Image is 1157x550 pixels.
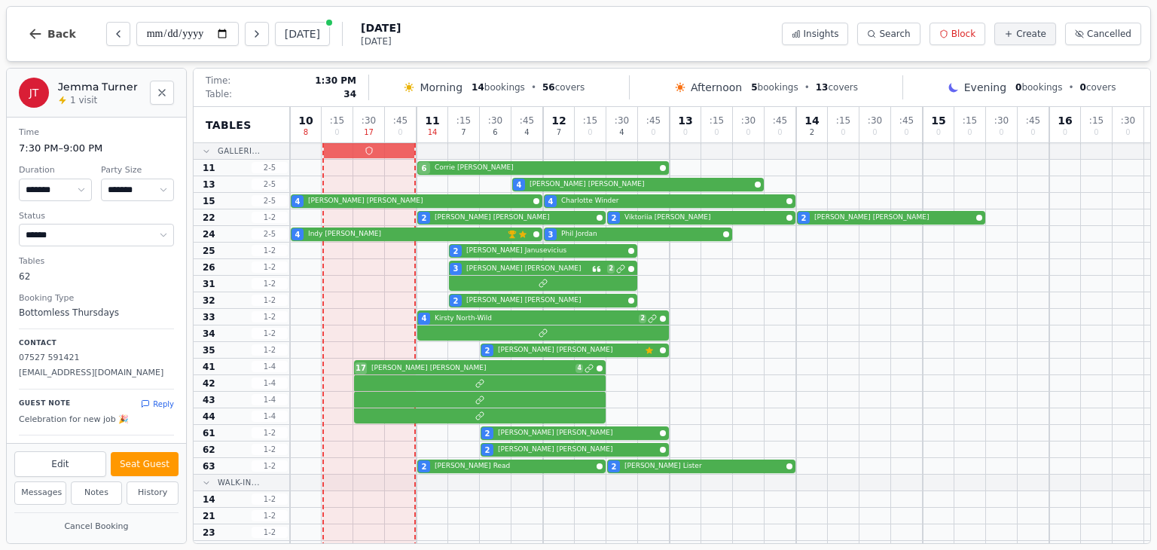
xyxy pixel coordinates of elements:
span: 0 [999,129,1003,136]
p: [EMAIL_ADDRESS][DOMAIN_NAME] [19,367,174,380]
span: [PERSON_NAME] [PERSON_NAME] [530,179,752,190]
span: 14 [203,493,215,506]
span: Cancelled [1087,28,1131,40]
span: 2 - 5 [252,228,288,240]
span: : 15 [710,116,724,125]
span: 63 [203,460,215,472]
span: 1 - 2 [252,444,288,455]
span: [PERSON_NAME] Read [435,461,594,472]
span: 13 [816,82,829,93]
span: Search [879,28,910,40]
span: : 15 [963,116,977,125]
span: 2 [453,246,459,257]
span: 1 - 2 [252,261,288,273]
span: • [531,81,536,93]
span: 2 [485,445,490,456]
span: 4 [619,129,624,136]
span: 4 [548,196,554,207]
span: 5 [751,82,757,93]
span: 33 [203,311,215,323]
span: [PERSON_NAME] [PERSON_NAME] [435,212,594,223]
span: 8 [304,129,308,136]
dt: Party Size [101,164,174,177]
span: 1 - 2 [252,510,288,521]
span: 6 [493,129,497,136]
dt: Booking Type [19,292,174,305]
span: 1 - 2 [252,212,288,223]
span: 31 [203,278,215,290]
span: 0 [936,129,941,136]
span: covers [542,81,585,93]
button: Close [150,81,174,105]
p: Guest Note [19,399,71,409]
span: 0 [398,129,402,136]
span: 1 - 4 [252,361,288,372]
span: 1 - 4 [252,394,288,405]
span: bookings [751,81,798,93]
span: [PERSON_NAME] [PERSON_NAME] [308,196,530,206]
span: Indy [PERSON_NAME] [308,229,505,240]
span: covers [1080,81,1116,93]
span: [PERSON_NAME] [PERSON_NAME] [814,212,973,223]
span: 0 [651,129,655,136]
span: 61 [203,427,215,439]
span: Afternoon [691,80,742,95]
span: 4 [524,129,529,136]
span: 0 [1125,129,1130,136]
span: Walk-In... [218,477,260,488]
span: 0 [683,129,688,136]
span: : 15 [456,116,471,125]
span: 1 - 2 [252,295,288,306]
span: 14 [428,129,438,136]
span: 3 [453,263,459,274]
span: 42 [203,377,215,390]
span: • [1068,81,1073,93]
span: : 30 [615,116,629,125]
span: 26 [203,261,215,273]
span: 2 - 5 [252,162,288,173]
button: Seat Guest [111,452,179,476]
span: : 30 [741,116,756,125]
span: 2 - 5 [252,195,288,206]
span: 15 [931,115,945,126]
span: 35 [203,344,215,356]
span: [PERSON_NAME] [PERSON_NAME] [498,345,642,356]
span: 7 [461,129,466,136]
p: 07527 591421 [19,352,174,365]
p: Celebration for new job 🎉 [19,413,174,426]
span: [PERSON_NAME] [PERSON_NAME] [466,295,625,306]
span: [PERSON_NAME] [PERSON_NAME] [371,363,572,374]
span: 1 - 2 [252,344,288,356]
span: 1 - 2 [252,493,288,505]
span: Viktoriia [PERSON_NAME] [624,212,783,223]
button: [DATE] [275,22,330,46]
span: : 30 [994,116,1009,125]
span: : 15 [583,116,597,125]
button: Previous day [106,22,130,46]
span: 0 [841,129,845,136]
span: : 45 [1026,116,1040,125]
span: Morning [420,80,462,95]
span: • [804,81,810,93]
span: 14 [472,82,484,93]
span: [PERSON_NAME] [PERSON_NAME] [466,264,589,274]
span: Tables [206,118,252,133]
span: Galleri... [218,145,260,157]
span: 2 [639,314,646,323]
span: [PERSON_NAME] [PERSON_NAME] [498,445,657,455]
span: 1 - 4 [252,377,288,389]
span: 0 [904,129,908,136]
span: 0 [746,129,750,136]
span: 23 [203,527,215,539]
span: Charlotte Winder [561,196,783,206]
span: [DATE] [361,35,401,47]
dt: Time [19,127,174,139]
span: 1 - 2 [252,245,288,256]
div: JT [19,78,49,108]
span: 1 - 2 [252,311,288,322]
span: 4 [575,364,583,373]
span: : 15 [836,116,850,125]
span: 2 [453,295,459,307]
span: Block [951,28,975,40]
span: : 45 [393,116,408,125]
